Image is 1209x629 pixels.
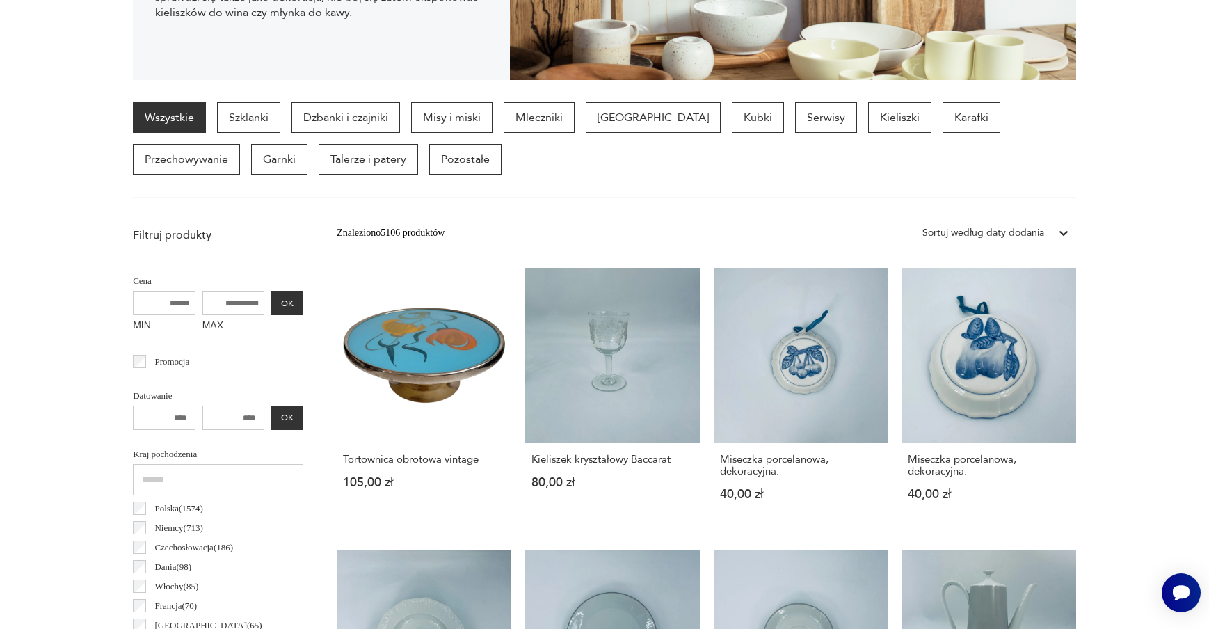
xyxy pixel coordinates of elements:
a: Serwisy [795,102,857,133]
p: Polska ( 1574 ) [154,501,202,516]
a: Garnki [251,144,307,175]
label: MAX [202,315,265,337]
h3: Kieliszek kryształowy Baccarat [531,454,694,465]
a: Wszystkie [133,102,206,133]
a: Misy i miski [411,102,493,133]
a: Pozostałe [429,144,502,175]
p: Niemcy ( 713 ) [154,520,202,536]
a: Szklanki [217,102,280,133]
div: Znaleziono 5106 produktów [337,225,445,241]
a: Kubki [732,102,784,133]
a: Tortownica obrotowa vintageTortownica obrotowa vintage105,00 zł [337,268,511,527]
h3: Miseczka porcelanowa, dekoracyjna. [908,454,1070,477]
h3: Miseczka porcelanowa, dekoracyjna. [720,454,882,477]
a: Kieliszek kryształowy BaccaratKieliszek kryształowy Baccarat80,00 zł [525,268,700,527]
button: OK [271,406,303,430]
p: Cena [133,273,303,289]
p: Francja ( 70 ) [154,598,197,614]
p: Datowanie [133,388,303,404]
p: 80,00 zł [531,477,694,488]
a: Kieliszki [868,102,931,133]
a: Dzbanki i czajniki [291,102,400,133]
label: MIN [133,315,195,337]
a: Miseczka porcelanowa, dekoracyjna.Miseczka porcelanowa, dekoracyjna.40,00 zł [714,268,888,527]
p: Promocja [154,354,189,369]
div: Sortuj według daty dodania [922,225,1044,241]
p: Filtruj produkty [133,228,303,243]
p: Czechosłowacja ( 186 ) [154,540,233,555]
a: Mleczniki [504,102,575,133]
button: OK [271,291,303,315]
iframe: Smartsupp widget button [1162,573,1201,612]
h3: Tortownica obrotowa vintage [343,454,505,465]
a: Przechowywanie [133,144,240,175]
a: Miseczka porcelanowa, dekoracyjna.Miseczka porcelanowa, dekoracyjna.40,00 zł [902,268,1076,527]
p: Dania ( 98 ) [154,559,191,575]
p: 40,00 zł [720,488,882,500]
p: Kraj pochodzenia [133,447,303,462]
a: Karafki [943,102,1000,133]
p: 105,00 zł [343,477,505,488]
a: [GEOGRAPHIC_DATA] [586,102,721,133]
a: Talerze i patery [319,144,418,175]
p: 40,00 zł [908,488,1070,500]
p: Włochy ( 85 ) [154,579,198,594]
